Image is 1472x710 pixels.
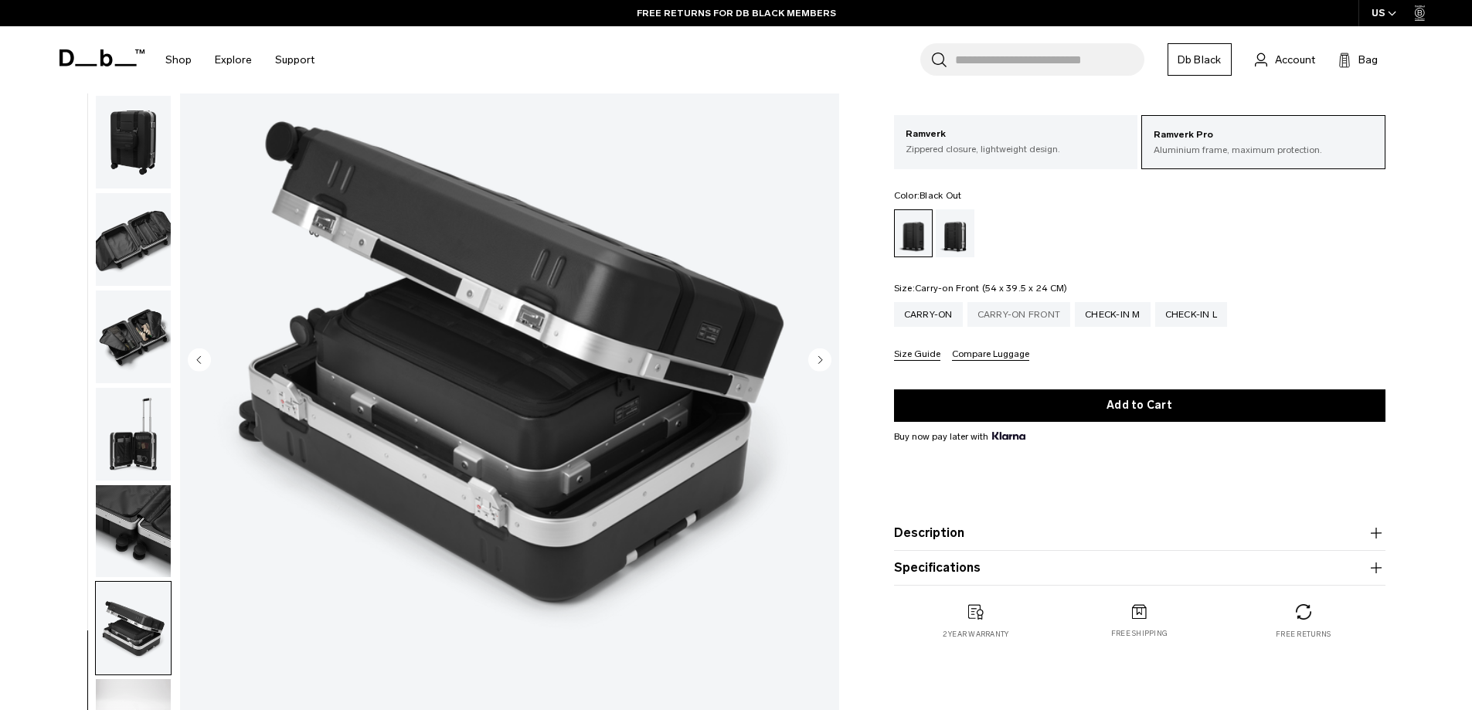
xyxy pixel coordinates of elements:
button: Compare Luggage [952,349,1029,361]
a: Carry-on Front [967,302,1071,327]
button: Add to Cart [894,389,1385,422]
button: Bag [1338,50,1378,69]
button: Ramverk Pro Carry-on Black Out [95,192,172,287]
button: Ramverk Pro Carry-on Black Out [95,387,172,481]
a: Carry-on [894,302,963,327]
span: Black Out [920,190,961,201]
button: Description [894,524,1385,542]
a: Check-in M [1075,302,1151,327]
a: Explore [215,32,252,87]
button: Ramverk Pro Carry-on Black Out [95,95,172,189]
a: Db Black [1168,43,1232,76]
span: Account [1275,52,1315,68]
button: Size Guide [894,349,940,361]
button: Ramverk Pro Carry-on Black Out [95,581,172,675]
button: Ramverk Pro Carry-on Black Out [95,484,172,579]
p: Zippered closure, lightweight design. [906,142,1127,156]
a: FREE RETURNS FOR DB BLACK MEMBERS [637,6,836,20]
a: Black Out [894,209,933,257]
p: 2 year warranty [943,629,1009,640]
nav: Main Navigation [154,26,326,93]
a: Ramverk Zippered closure, lightweight design. [894,115,1138,168]
button: Next slide [808,348,831,374]
p: Aluminium frame, maximum protection. [1154,143,1373,157]
p: Free returns [1276,629,1331,640]
img: Ramverk Pro Carry-on Black Out [96,96,171,189]
img: Ramverk Pro Carry-on Black Out [96,193,171,286]
a: Support [275,32,314,87]
a: Check-in L [1155,302,1228,327]
button: Ramverk Pro Carry-on Black Out [95,290,172,384]
a: Shop [165,32,192,87]
button: Previous slide [188,348,211,374]
legend: Size: [894,284,1068,293]
img: {"height" => 20, "alt" => "Klarna"} [992,432,1025,440]
p: Ramverk Pro [1154,127,1373,143]
p: Ramverk [906,127,1127,142]
p: Free shipping [1111,628,1168,639]
button: Specifications [894,559,1385,577]
img: Ramverk Pro Carry-on Black Out [96,290,171,383]
img: Ramverk Pro Carry-on Black Out [96,485,171,578]
span: Bag [1358,52,1378,68]
span: Carry-on Front (54 x 39.5 x 24 CM) [915,283,1068,294]
span: Buy now pay later with [894,430,1025,443]
legend: Color: [894,191,962,200]
img: Ramverk Pro Carry-on Black Out [96,582,171,674]
img: Ramverk Pro Carry-on Black Out [96,388,171,481]
a: Account [1255,50,1315,69]
a: Silver [936,209,974,257]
